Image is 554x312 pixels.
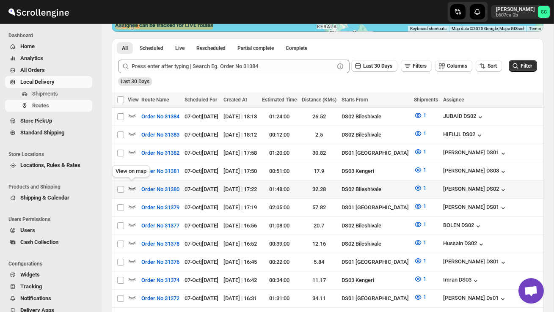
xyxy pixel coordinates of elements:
[423,276,426,282] span: 1
[443,258,507,267] button: [PERSON_NAME] DS01
[136,292,185,305] button: Order No 31372
[342,222,409,230] div: DS02 Bileshivale
[185,131,218,138] span: 07-Oct | [DATE]
[141,203,179,212] span: Order No 31379
[5,224,92,236] button: Users
[443,131,484,140] button: HIFUJL DS02
[423,185,426,191] span: 1
[223,97,247,103] span: Created At
[342,167,409,175] div: DS03 Kengeri
[342,203,409,212] div: DS01 [GEOGRAPHIC_DATA]
[476,60,502,72] button: Sort
[302,276,336,285] div: 11.17
[223,185,257,194] div: [DATE] | 17:22
[409,109,431,122] button: 1
[409,236,431,249] button: 1
[114,21,142,32] img: Google
[223,131,257,139] div: [DATE] | 18:12
[20,194,69,201] span: Shipping & Calendar
[117,42,133,54] button: All routes
[140,45,163,52] span: Scheduled
[5,88,92,100] button: Shipments
[443,276,480,285] div: Imran DS03
[141,258,179,266] span: Order No 31376
[302,203,336,212] div: 57.82
[185,113,218,120] span: 07-Oct | [DATE]
[5,52,92,64] button: Analytics
[262,149,297,157] div: 01:20:00
[302,112,336,121] div: 26.52
[185,186,218,192] span: 07-Oct | [DATE]
[410,26,447,32] button: Keyboard shortcuts
[141,167,179,175] span: Order No 31381
[185,150,218,156] span: 07-Oct | [DATE]
[185,241,218,247] span: 07-Oct | [DATE]
[196,45,226,52] span: Rescheduled
[409,181,431,195] button: 1
[342,112,409,121] div: DS02 Bileshivale
[302,149,336,157] div: 30.82
[5,269,92,281] button: Widgets
[223,149,257,157] div: [DATE] | 17:58
[443,240,485,249] div: Hussain DS02
[141,222,179,230] span: Order No 31377
[286,45,307,52] span: Complete
[141,149,179,157] span: Order No 31382
[423,130,426,137] span: 1
[5,64,92,76] button: All Orders
[409,200,431,213] button: 1
[136,110,185,123] button: Order No 31384
[423,294,426,300] span: 1
[409,290,431,304] button: 1
[443,186,507,194] div: [PERSON_NAME] DS02
[262,185,297,194] div: 01:48:00
[443,113,485,121] button: JUBAID DS02
[185,168,218,174] span: 07-Oct | [DATE]
[302,185,336,194] div: 32.28
[342,276,409,285] div: DS03 Kengeri
[141,276,179,285] span: Order No 31374
[5,192,92,204] button: Shipping & Calendar
[20,271,40,278] span: Widgets
[363,63,392,69] span: Last 30 Days
[20,295,51,301] span: Notifications
[20,227,35,233] span: Users
[136,183,185,196] button: Order No 31380
[223,258,257,266] div: [DATE] | 16:45
[185,222,218,229] span: 07-Oct | [DATE]
[223,276,257,285] div: [DATE] | 16:42
[223,294,257,303] div: [DATE] | 16:31
[223,222,257,230] div: [DATE] | 16:56
[223,240,257,248] div: [DATE] | 16:52
[20,67,45,73] span: All Orders
[423,221,426,227] span: 1
[409,127,431,140] button: 1
[443,204,507,212] div: [PERSON_NAME] DS01
[342,185,409,194] div: DS02 Bileshivale
[302,222,336,230] div: 20.7
[509,60,537,72] button: Filter
[185,97,217,103] span: Scheduled For
[521,63,532,69] span: Filter
[409,145,431,159] button: 1
[141,112,179,121] span: Order No 31384
[185,204,218,211] span: 07-Oct | [DATE]
[262,131,297,139] div: 00:12:00
[423,112,426,118] span: 1
[423,203,426,209] span: 1
[401,60,432,72] button: Filters
[443,149,507,158] div: [PERSON_NAME] DS01
[32,90,58,97] span: Shipments
[538,6,550,18] span: Sanjay chetri
[529,26,541,31] a: Terms (opens in new tab)
[262,203,297,212] div: 02:05:00
[20,162,80,168] span: Locations, Rules & Rates
[302,258,336,266] div: 5.84
[409,218,431,231] button: 1
[136,274,185,287] button: Order No 31374
[5,236,92,248] button: Cash Collection
[423,167,426,173] span: 1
